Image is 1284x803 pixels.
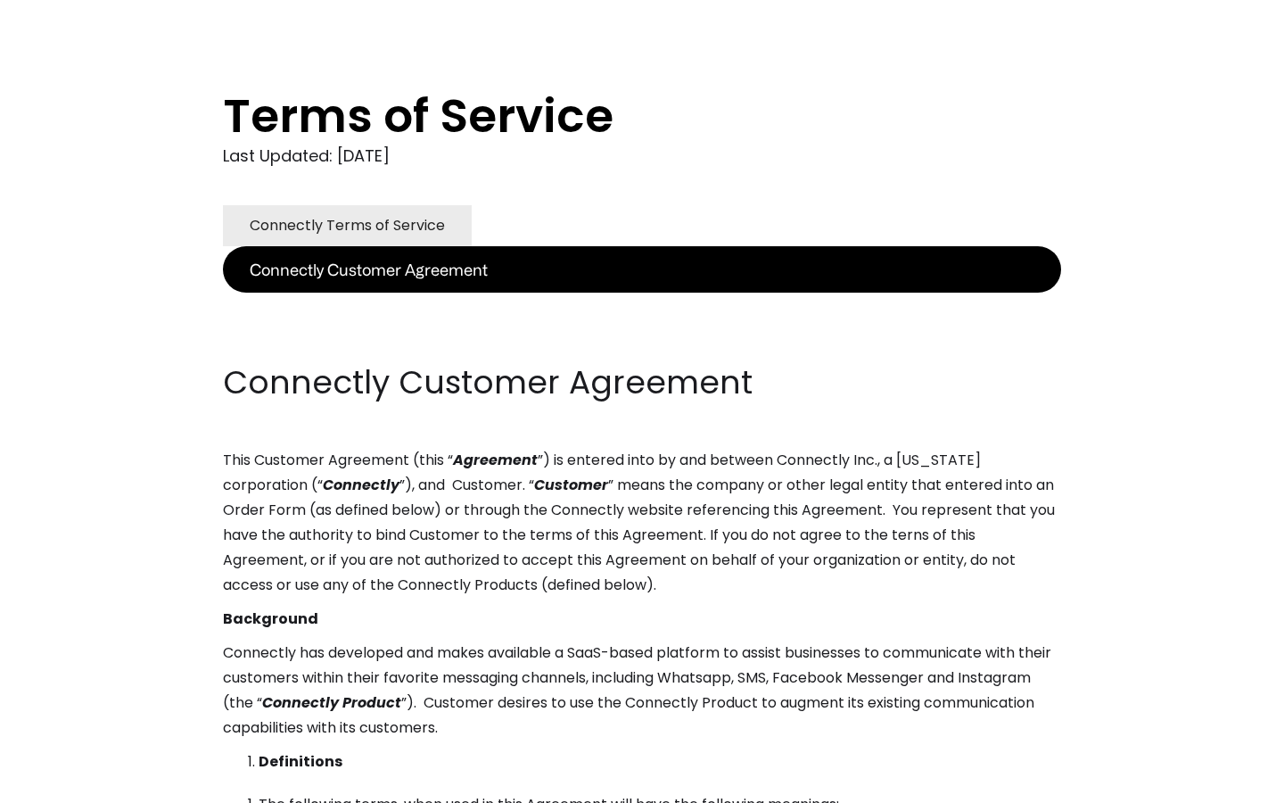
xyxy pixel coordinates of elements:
[453,450,538,470] em: Agreement
[223,143,1061,170] div: Last Updated: [DATE]
[223,360,1061,405] h2: Connectly Customer Agreement
[18,770,107,797] aside: Language selected: English
[223,89,990,143] h1: Terms of Service
[534,475,608,495] em: Customer
[223,293,1061,318] p: ‍
[223,641,1061,741] p: Connectly has developed and makes available a SaaS-based platform to assist businesses to communi...
[223,448,1061,598] p: This Customer Agreement (this “ ”) is entered into by and between Connectly Inc., a [US_STATE] co...
[323,475,399,495] em: Connectly
[250,213,445,238] div: Connectly Terms of Service
[262,692,401,713] em: Connectly Product
[36,772,107,797] ul: Language list
[223,327,1061,352] p: ‍
[223,608,318,629] strong: Background
[259,751,342,772] strong: Definitions
[250,257,488,282] div: Connectly Customer Agreement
